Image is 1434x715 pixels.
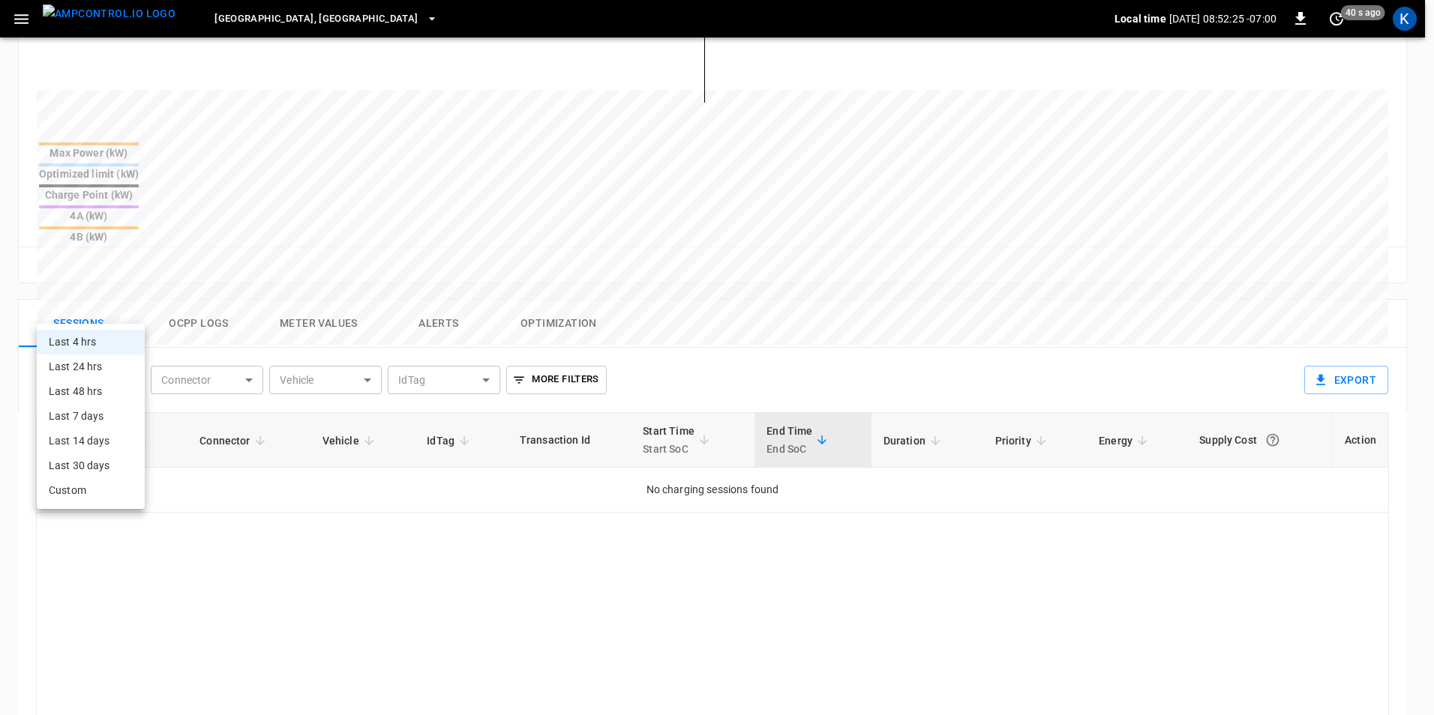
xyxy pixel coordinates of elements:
li: Last 4 hrs [37,330,145,355]
li: Last 7 days [37,404,145,429]
li: Last 24 hrs [37,355,145,379]
li: Last 48 hrs [37,379,145,404]
li: Custom [37,478,145,503]
li: Last 30 days [37,453,145,478]
li: Last 14 days [37,429,145,453]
